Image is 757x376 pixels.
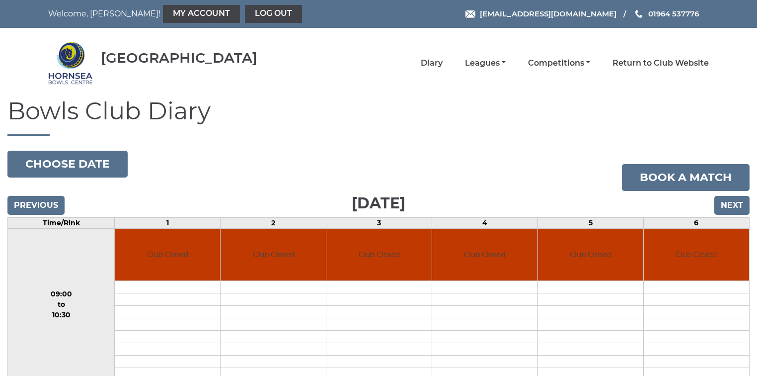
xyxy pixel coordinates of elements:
[245,5,302,23] a: Log out
[421,58,443,69] a: Diary
[714,196,750,215] input: Next
[115,229,220,281] td: Club Closed
[643,217,749,228] td: 6
[480,9,616,18] span: [EMAIL_ADDRESS][DOMAIN_NAME]
[7,196,65,215] input: Previous
[465,58,506,69] a: Leagues
[465,8,616,19] a: Email [EMAIL_ADDRESS][DOMAIN_NAME]
[432,217,538,228] td: 4
[538,229,643,281] td: Club Closed
[101,50,257,66] div: [GEOGRAPHIC_DATA]
[8,217,115,228] td: Time/Rink
[221,229,326,281] td: Club Closed
[528,58,590,69] a: Competitions
[537,217,643,228] td: 5
[7,98,750,136] h1: Bowls Club Diary
[635,10,642,18] img: Phone us
[634,8,699,19] a: Phone us 01964 537776
[221,217,326,228] td: 2
[465,10,475,18] img: Email
[48,41,93,86] img: Hornsea Bowls Centre
[432,229,537,281] td: Club Closed
[622,164,750,191] a: Book a match
[115,217,221,228] td: 1
[163,5,240,23] a: My Account
[48,5,315,23] nav: Welcome, [PERSON_NAME]!
[326,229,432,281] td: Club Closed
[644,229,749,281] td: Club Closed
[612,58,709,69] a: Return to Club Website
[326,217,432,228] td: 3
[7,151,128,178] button: Choose date
[648,9,699,18] span: 01964 537776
